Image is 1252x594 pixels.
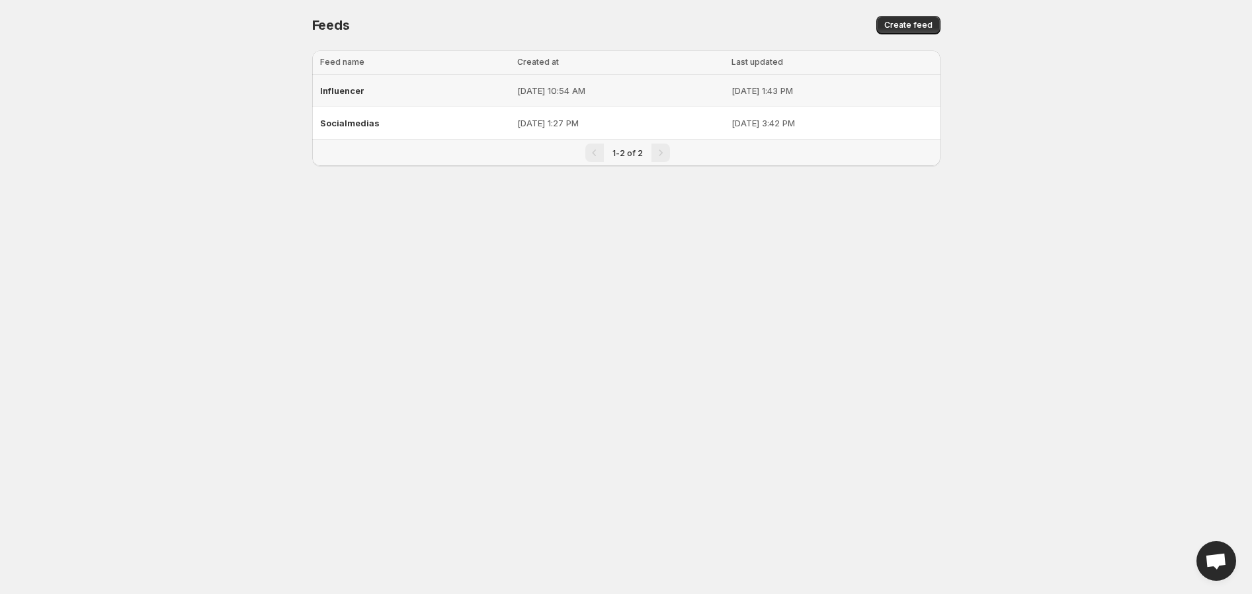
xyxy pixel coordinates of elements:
[884,20,933,30] span: Create feed
[312,17,350,33] span: Feeds
[731,84,932,97] p: [DATE] 1:43 PM
[731,57,783,67] span: Last updated
[312,139,940,166] nav: Pagination
[517,116,724,130] p: [DATE] 1:27 PM
[1196,541,1236,581] a: Open chat
[320,57,364,67] span: Feed name
[731,116,932,130] p: [DATE] 3:42 PM
[320,85,364,96] span: Influencer
[320,118,380,128] span: Socialmedias
[876,16,940,34] button: Create feed
[517,84,724,97] p: [DATE] 10:54 AM
[612,148,643,158] span: 1-2 of 2
[517,57,559,67] span: Created at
